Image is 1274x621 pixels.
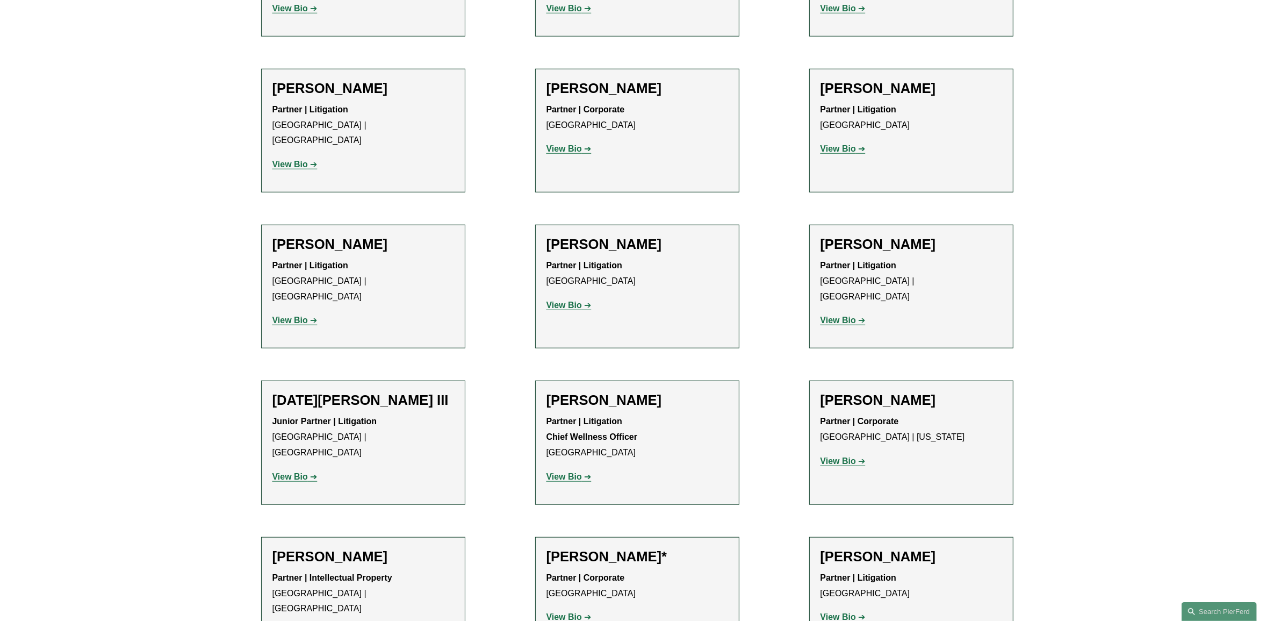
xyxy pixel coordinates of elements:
[546,144,592,153] a: View Bio
[546,258,728,289] p: [GEOGRAPHIC_DATA]
[820,573,896,582] strong: Partner | Litigation
[272,548,454,565] h2: [PERSON_NAME]
[546,105,625,114] strong: Partner | Corporate
[546,392,728,409] h2: [PERSON_NAME]
[820,144,856,153] strong: View Bio
[546,80,728,97] h2: [PERSON_NAME]
[820,102,1002,133] p: [GEOGRAPHIC_DATA]
[546,4,582,13] strong: View Bio
[820,456,866,466] a: View Bio
[820,258,1002,304] p: [GEOGRAPHIC_DATA] | [GEOGRAPHIC_DATA]
[546,261,622,270] strong: Partner | Litigation
[546,472,582,481] strong: View Bio
[272,80,454,97] h2: [PERSON_NAME]
[546,301,592,310] a: View Bio
[820,4,856,13] strong: View Bio
[272,261,348,270] strong: Partner | Litigation
[272,258,454,304] p: [GEOGRAPHIC_DATA] | [GEOGRAPHIC_DATA]
[820,144,866,153] a: View Bio
[820,105,896,114] strong: Partner | Litigation
[272,417,377,426] strong: Junior Partner | Litigation
[546,144,582,153] strong: View Bio
[272,316,318,325] a: View Bio
[820,417,899,426] strong: Partner | Corporate
[546,4,592,13] a: View Bio
[820,548,1002,565] h2: [PERSON_NAME]
[272,4,318,13] a: View Bio
[272,102,454,148] p: [GEOGRAPHIC_DATA] | [GEOGRAPHIC_DATA]
[272,472,318,481] a: View Bio
[272,472,308,481] strong: View Bio
[272,392,454,409] h2: [DATE][PERSON_NAME] III
[820,570,1002,602] p: [GEOGRAPHIC_DATA]
[546,548,728,565] h2: [PERSON_NAME]*
[272,160,308,169] strong: View Bio
[820,316,866,325] a: View Bio
[820,392,1002,409] h2: [PERSON_NAME]
[820,414,1002,445] p: [GEOGRAPHIC_DATA] | [US_STATE]
[820,456,856,466] strong: View Bio
[272,414,454,460] p: [GEOGRAPHIC_DATA] | [GEOGRAPHIC_DATA]
[272,570,454,617] p: [GEOGRAPHIC_DATA] | [GEOGRAPHIC_DATA]
[820,4,866,13] a: View Bio
[272,105,348,114] strong: Partner | Litigation
[546,570,728,602] p: [GEOGRAPHIC_DATA]
[546,301,582,310] strong: View Bio
[272,316,308,325] strong: View Bio
[546,573,625,582] strong: Partner | Corporate
[820,261,896,270] strong: Partner | Litigation
[546,414,728,460] p: [GEOGRAPHIC_DATA]
[546,102,728,133] p: [GEOGRAPHIC_DATA]
[272,4,308,13] strong: View Bio
[272,236,454,253] h2: [PERSON_NAME]
[546,417,638,441] strong: Partner | Litigation Chief Wellness Officer
[546,472,592,481] a: View Bio
[546,236,728,253] h2: [PERSON_NAME]
[272,160,318,169] a: View Bio
[272,573,392,582] strong: Partner | Intellectual Property
[820,316,856,325] strong: View Bio
[820,236,1002,253] h2: [PERSON_NAME]
[1182,602,1257,621] a: Search this site
[820,80,1002,97] h2: [PERSON_NAME]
